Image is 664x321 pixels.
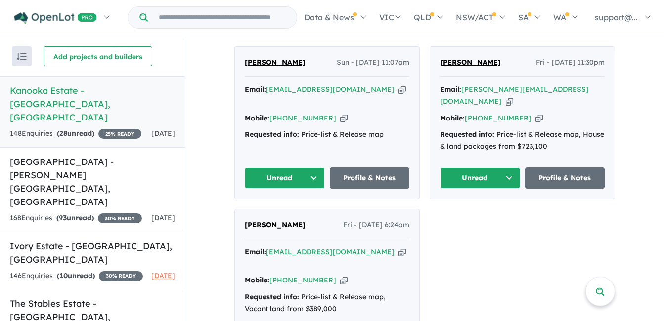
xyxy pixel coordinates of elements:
div: 168 Enquir ies [10,212,142,224]
button: Copy [398,247,406,257]
span: Fri - [DATE] 6:24am [343,219,409,231]
button: Copy [535,113,543,123]
div: Price-list & Release map, Vacant land from $389,000 [245,291,409,315]
input: Try estate name, suburb, builder or developer [150,7,295,28]
button: Unread [440,167,520,189]
strong: Mobile: [245,114,269,122]
img: Openlot PRO Logo White [14,12,97,24]
span: [DATE] [151,129,175,138]
span: 30 % READY [98,213,142,223]
strong: Email: [245,85,266,94]
a: Profile & Notes [525,167,605,189]
span: 28 [59,129,67,138]
span: Sun - [DATE] 11:07am [337,57,409,69]
span: [PERSON_NAME] [440,58,501,67]
button: Copy [506,96,513,107]
a: [PERSON_NAME] [245,57,306,69]
h5: Ivory Estate - [GEOGRAPHIC_DATA] , [GEOGRAPHIC_DATA] [10,240,175,266]
strong: Email: [245,247,266,256]
strong: Mobile: [245,276,269,284]
span: 93 [59,213,67,222]
button: Copy [340,275,348,285]
span: 30 % READY [99,271,143,281]
span: support@... [595,12,638,22]
a: [EMAIL_ADDRESS][DOMAIN_NAME] [266,247,395,256]
button: Copy [340,113,348,123]
a: [PERSON_NAME] [440,57,501,69]
strong: Requested info: [440,130,494,139]
button: Unread [245,167,325,189]
strong: ( unread) [57,129,94,138]
span: [DATE] [151,213,175,222]
a: [PERSON_NAME][EMAIL_ADDRESS][DOMAIN_NAME] [440,85,589,106]
span: 25 % READY [98,129,141,139]
strong: Requested info: [245,292,299,301]
div: Price-list & Release map [245,129,409,141]
a: [EMAIL_ADDRESS][DOMAIN_NAME] [266,85,395,94]
span: [PERSON_NAME] [245,220,306,229]
strong: Requested info: [245,130,299,139]
button: Copy [398,84,406,95]
img: sort.svg [17,53,27,60]
a: [PERSON_NAME] [245,219,306,231]
strong: Mobile: [440,114,465,122]
strong: ( unread) [56,213,94,222]
a: [PHONE_NUMBER] [465,114,531,122]
div: 148 Enquir ies [10,128,141,140]
div: 146 Enquir ies [10,270,143,282]
strong: ( unread) [57,271,95,280]
span: 10 [59,271,68,280]
strong: Email: [440,85,461,94]
button: Add projects and builders [44,46,152,66]
a: [PHONE_NUMBER] [269,276,336,284]
a: [PHONE_NUMBER] [269,114,336,122]
a: Profile & Notes [330,167,410,189]
h5: [GEOGRAPHIC_DATA] - [PERSON_NAME][GEOGRAPHIC_DATA] , [GEOGRAPHIC_DATA] [10,155,175,208]
span: [PERSON_NAME] [245,58,306,67]
span: [DATE] [151,271,175,280]
div: Price-list & Release map, House & land packages from $723,100 [440,129,605,153]
h5: Kanooka Estate - [GEOGRAPHIC_DATA] , [GEOGRAPHIC_DATA] [10,84,175,124]
span: Fri - [DATE] 11:30pm [536,57,605,69]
